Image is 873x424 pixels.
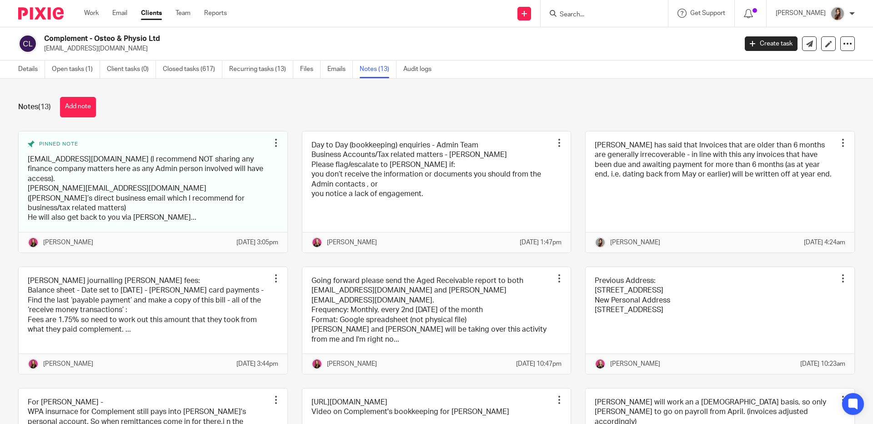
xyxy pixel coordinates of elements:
[610,359,660,368] p: [PERSON_NAME]
[360,61,396,78] a: Notes (13)
[18,34,37,53] img: svg%3E
[236,238,278,247] p: [DATE] 3:05pm
[18,61,45,78] a: Details
[800,359,845,368] p: [DATE] 10:23am
[327,61,353,78] a: Emails
[520,238,562,247] p: [DATE] 1:47pm
[229,61,293,78] a: Recurring tasks (13)
[84,9,99,18] a: Work
[776,9,826,18] p: [PERSON_NAME]
[595,358,606,369] img: Team%20headshots.png
[804,238,845,247] p: [DATE] 4:24am
[327,238,377,247] p: [PERSON_NAME]
[559,11,641,19] input: Search
[327,359,377,368] p: [PERSON_NAME]
[516,359,562,368] p: [DATE] 10:47pm
[141,9,162,18] a: Clients
[38,103,51,111] span: (13)
[595,237,606,248] img: 22.png
[60,97,96,117] button: Add note
[44,34,594,44] h2: Complement - Osteo & Physio Ltd
[28,237,39,248] img: 17.png
[28,358,39,369] img: 17.png
[44,44,731,53] p: [EMAIL_ADDRESS][DOMAIN_NAME]
[745,36,798,51] a: Create task
[236,359,278,368] p: [DATE] 3:44pm
[107,61,156,78] a: Client tasks (0)
[52,61,100,78] a: Open tasks (1)
[18,7,64,20] img: Pixie
[311,237,322,248] img: Team%20headshots.png
[300,61,321,78] a: Files
[690,10,725,16] span: Get Support
[830,6,845,21] img: 22.png
[28,141,269,148] div: Pinned note
[176,9,191,18] a: Team
[610,238,660,247] p: [PERSON_NAME]
[43,238,93,247] p: [PERSON_NAME]
[204,9,227,18] a: Reports
[43,359,93,368] p: [PERSON_NAME]
[112,9,127,18] a: Email
[311,358,322,369] img: 17.png
[403,61,438,78] a: Audit logs
[163,61,222,78] a: Closed tasks (617)
[18,102,51,112] h1: Notes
